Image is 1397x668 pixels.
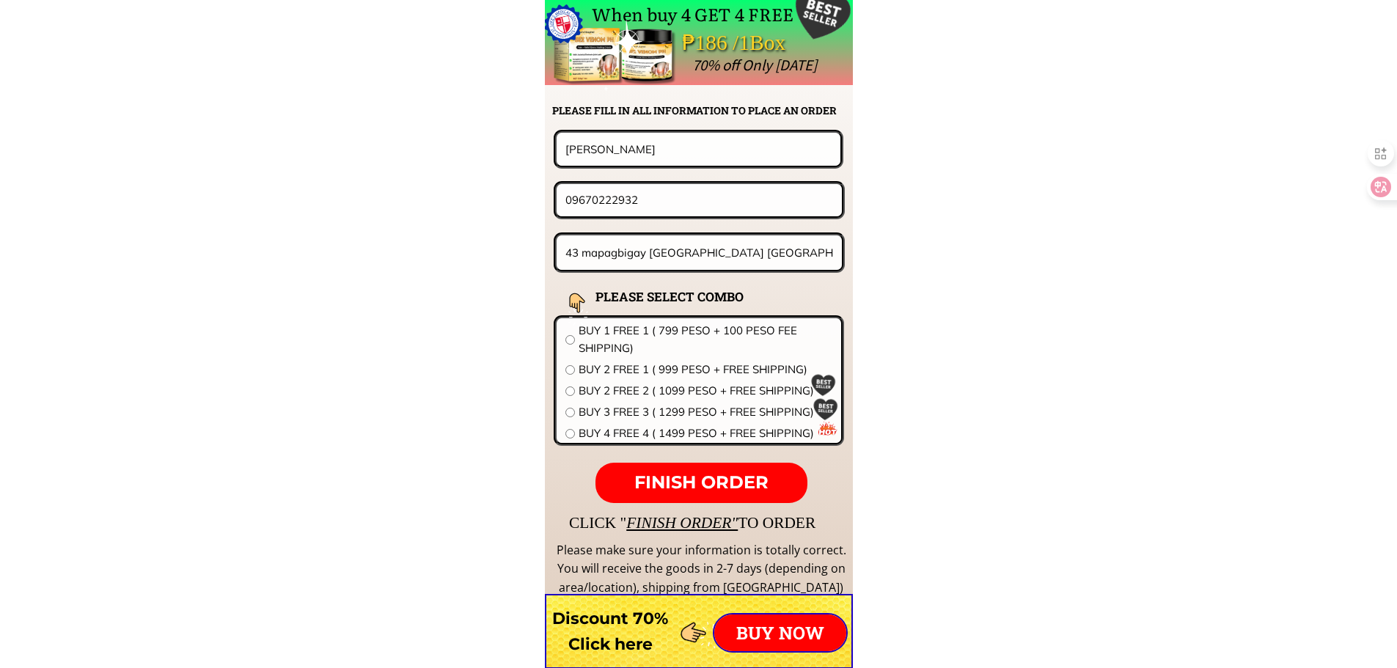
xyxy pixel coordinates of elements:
p: BUY NOW [714,614,846,651]
input: Your name [562,133,835,165]
span: FINISH ORDER" [626,514,738,532]
div: 70% off Only [DATE] [692,53,1145,78]
div: Please make sure your information is totally correct. You will receive the goods in 2-7 days (dep... [554,541,848,598]
span: BUY 3 FREE 3 ( 1299 PESO + FREE SHIPPING) [579,403,832,421]
span: FINISH ORDER [634,471,769,493]
input: Phone number [562,184,837,216]
div: ₱186 /1Box [682,26,827,60]
span: BUY 1 FREE 1 ( 799 PESO + 100 PESO FEE SHIPPING) [579,322,832,357]
h2: PLEASE SELECT COMBO [595,287,780,307]
h2: PLEASE FILL IN ALL INFORMATION TO PLACE AN ORDER [552,103,851,119]
span: BUY 2 FREE 2 ( 1099 PESO + FREE SHIPPING) [579,382,832,400]
input: Address [562,235,837,270]
span: BUY 2 FREE 1 ( 999 PESO + FREE SHIPPING) [579,361,832,378]
h3: Discount 70% Click here [545,606,676,657]
div: CLICK " TO ORDER [569,510,1244,535]
span: BUY 4 FREE 4 ( 1499 PESO + FREE SHIPPING) [579,425,832,442]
